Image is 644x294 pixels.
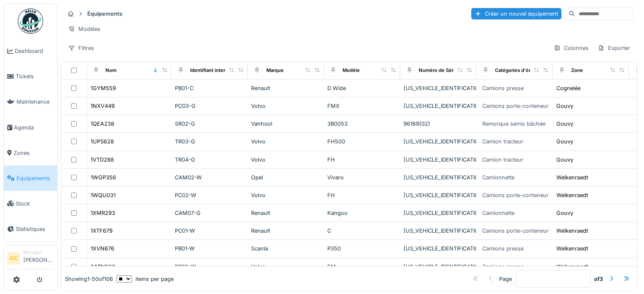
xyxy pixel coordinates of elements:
[482,209,514,217] div: Camionnette
[556,209,573,217] div: Gouvy
[327,245,397,253] div: P350
[16,225,54,233] span: Statistiques
[116,275,174,283] div: items per page
[91,137,114,146] div: 1UPS628
[327,263,397,271] div: FM
[251,263,321,271] div: Volvo
[327,156,397,164] div: FH
[482,156,523,164] div: Camion tracteur
[482,227,552,235] div: Camions porte-conteneurs
[14,149,54,157] span: Zones
[251,84,321,92] div: Renault
[64,42,98,54] div: Filtres
[91,227,113,235] div: 1XTF679
[175,84,244,92] div: PB01-C
[251,209,321,217] div: Renault
[91,263,115,271] div: 2ATN662
[556,227,588,235] div: Welkenraedt
[404,245,473,253] div: [US_VEHICLE_IDENTIFICATION_NUMBER]-01
[175,156,244,164] div: TR04-G
[499,275,512,283] div: Page
[550,42,592,54] div: Colonnes
[4,38,57,64] a: Dashboard
[482,191,552,199] div: Camions porte-conteneurs
[91,156,114,164] div: 1VTD288
[175,245,244,253] div: PB01-W
[4,165,57,191] a: Équipements
[15,47,54,55] span: Dashboard
[251,245,321,253] div: Scania
[175,209,244,217] div: CAM07-G
[175,227,244,235] div: PC01-W
[64,23,104,35] div: Modèles
[327,209,397,217] div: Kangoo
[4,115,57,140] a: Agenda
[251,191,321,199] div: Volvo
[17,174,54,182] span: Équipements
[404,120,473,128] div: 96189(02)
[556,191,588,199] div: Welkenraedt
[7,249,54,269] a: GC Manager[PERSON_NAME]
[482,173,514,181] div: Camionnette
[16,72,54,80] span: Tickets
[251,227,321,235] div: Renault
[190,67,231,74] div: Identifiant interne
[482,84,524,92] div: Camions presse
[571,67,583,74] div: Zone
[4,89,57,115] a: Maintenance
[175,173,244,181] div: CAM02-W
[91,120,114,128] div: 1QEA238
[327,102,397,110] div: FMX
[471,8,561,19] div: Créer un nouvel équipement
[91,245,114,253] div: 1XVN676
[4,216,57,242] a: Statistiques
[404,102,473,110] div: [US_VEHICLE_IDENTIFICATION_NUMBER]-01
[556,120,573,128] div: Gouvy
[266,67,284,74] div: Marque
[14,124,54,132] span: Agenda
[7,252,20,265] li: GC
[482,120,545,128] div: Remorque semis bâchée
[16,200,54,208] span: Stock
[327,84,397,92] div: D Wide
[327,227,397,235] div: C
[556,245,588,253] div: Welkenraedt
[4,64,57,89] a: Tickets
[175,263,244,271] div: PB02-W
[327,173,397,181] div: Vivaro
[556,263,588,271] div: Welkenraedt
[556,84,580,92] div: Cognelée
[482,137,523,146] div: Camion tracteur
[23,249,54,256] div: Manager
[251,173,321,181] div: Opel
[327,137,397,146] div: FH500
[251,120,321,128] div: Vanhool
[343,67,360,74] div: Modèle
[105,67,116,74] div: Nom
[482,245,524,253] div: Camions presse
[84,10,126,18] strong: Équipements
[404,156,473,164] div: [US_VEHICLE_IDENTIFICATION_NUMBER]-01
[556,137,573,146] div: Gouvy
[327,191,397,199] div: FH
[327,120,397,128] div: 3B0053
[175,191,244,199] div: PC02-W
[175,120,244,128] div: SR02-G
[594,42,634,54] div: Exporter
[404,209,473,217] div: [US_VEHICLE_IDENTIFICATION_NUMBER]
[18,8,43,34] img: Badge_color-CXgf-gQk.svg
[91,191,116,199] div: 1WQU031
[4,140,57,165] a: Zones
[251,102,321,110] div: Volvo
[482,102,552,110] div: Camions porte-conteneurs
[419,67,458,74] div: Numéro de Série
[495,67,554,74] div: Catégories d'équipement
[556,102,573,110] div: Gouvy
[91,84,116,92] div: 1GYM559
[404,84,473,92] div: [US_VEHICLE_IDENTIFICATION_NUMBER]
[23,249,54,267] li: [PERSON_NAME]
[556,156,573,164] div: Gouvy
[4,191,57,216] a: Stock
[482,263,524,271] div: Camions presse
[91,173,116,181] div: 1WGP356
